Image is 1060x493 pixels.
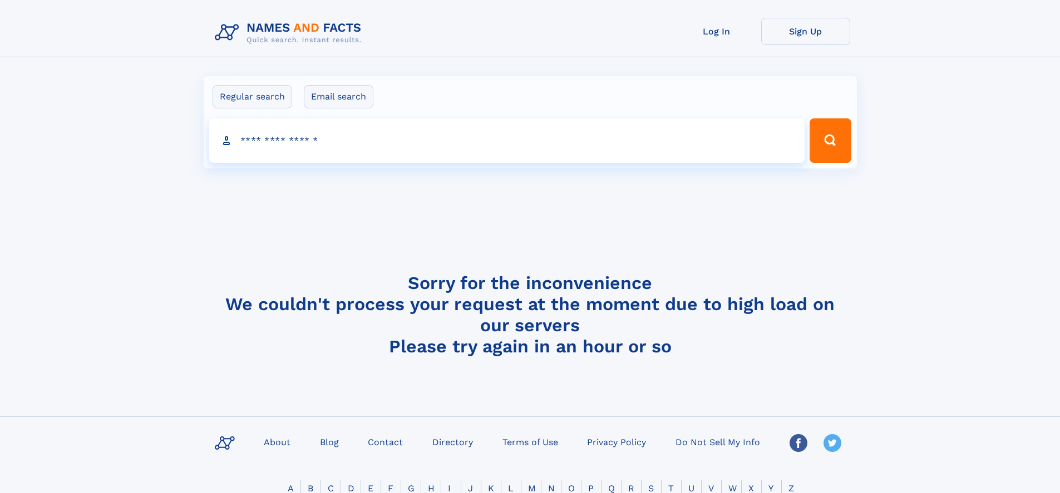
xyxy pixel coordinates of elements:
a: Do Not Sell My Info [671,434,765,450]
a: Blog [315,434,343,450]
img: Logo Names and Facts [210,18,371,48]
label: Email search [304,85,373,108]
a: Terms of Use [498,434,563,450]
a: About [259,434,295,450]
a: Log In [672,18,761,45]
a: Contact [363,434,407,450]
img: Twitter [824,434,841,452]
label: Regular search [213,85,292,108]
a: Directory [428,434,477,450]
h4: Sorry for the inconvenience We couldn't process your request at the moment due to high load on ou... [210,272,850,357]
button: Search Button [810,118,851,163]
a: Sign Up [761,18,850,45]
img: Facebook [790,434,807,452]
input: search input [209,118,805,163]
a: Privacy Policy [583,434,650,450]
